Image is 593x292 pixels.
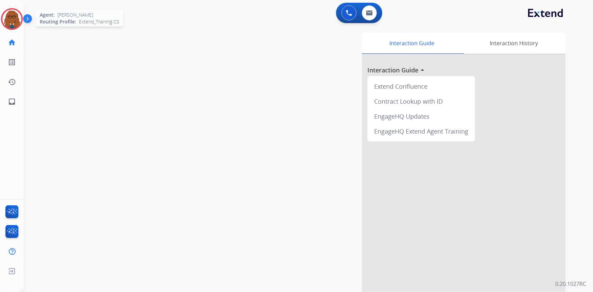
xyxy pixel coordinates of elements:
span: Routing Profile: [40,18,76,25]
mat-icon: history [8,78,16,86]
span: [PERSON_NAME] [57,12,93,18]
img: avatar [2,10,21,29]
div: Interaction History [462,33,566,54]
div: Contract Lookup with ID [370,94,472,109]
span: Extend_Training CS [79,18,119,25]
mat-icon: list_alt [8,58,16,66]
div: EngageHQ Updates [370,109,472,124]
div: EngageHQ Extend Agent Training [370,124,472,139]
mat-icon: home [8,38,16,47]
span: Agent: [40,12,55,18]
p: 0.20.1027RC [555,280,586,288]
mat-icon: inbox [8,98,16,106]
div: Interaction Guide [362,33,462,54]
div: Extend Confluence [370,79,472,94]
